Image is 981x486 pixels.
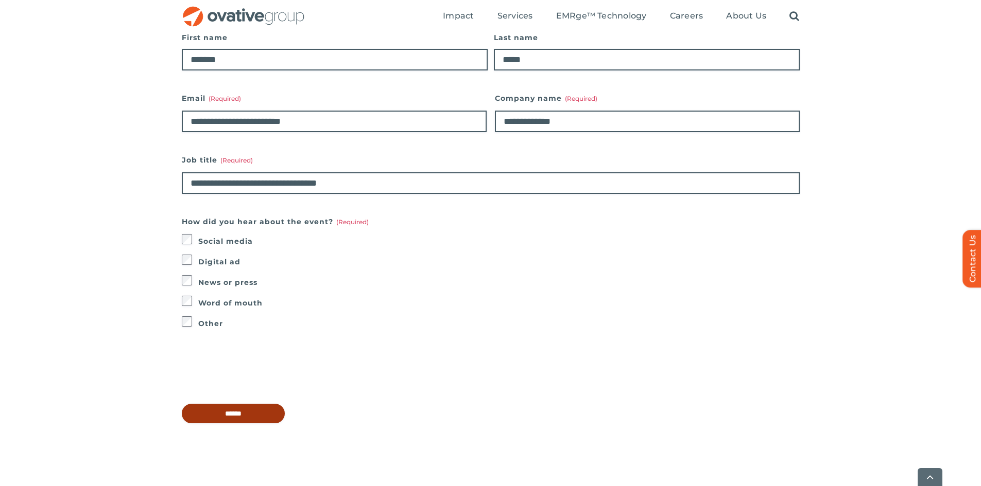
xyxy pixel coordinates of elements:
label: First name [182,30,488,45]
a: OG_Full_horizontal_RGB [182,5,305,15]
span: Services [497,11,533,21]
span: (Required) [220,156,253,164]
iframe: reCAPTCHA [182,351,338,391]
a: EMRge™ Technology [556,11,647,22]
label: Last name [494,30,800,45]
span: EMRge™ Technology [556,11,647,21]
legend: How did you hear about the event? [182,214,369,229]
label: News or press [198,275,800,290]
a: Search [789,11,799,22]
label: Social media [198,234,800,248]
label: Email [182,91,487,105]
span: (Required) [336,218,369,226]
a: Impact [443,11,474,22]
a: Careers [670,11,703,22]
label: Company name [495,91,800,105]
a: Services [497,11,533,22]
label: Word of mouth [198,296,800,310]
span: (Required) [565,95,597,102]
label: Digital ad [198,255,800,269]
a: About Us [726,11,766,22]
span: (Required) [209,95,241,102]
span: About Us [726,11,766,21]
span: Careers [670,11,703,21]
label: Job title [182,153,800,167]
span: Impact [443,11,474,21]
label: Other [198,316,800,331]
